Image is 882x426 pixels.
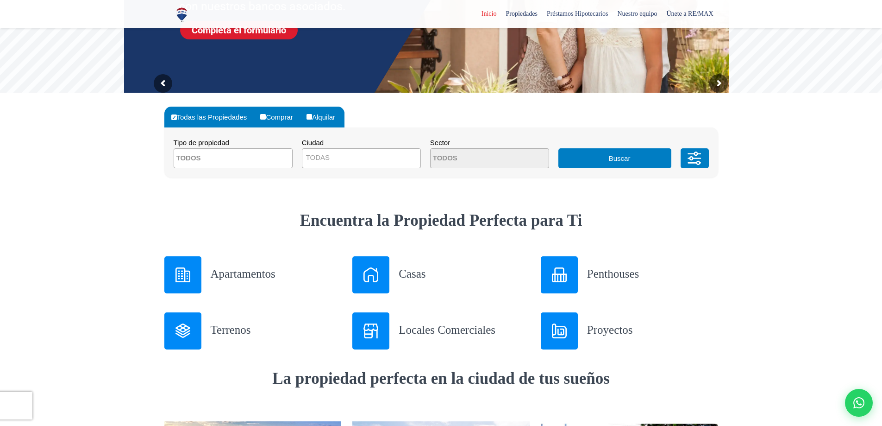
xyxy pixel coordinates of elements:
a: Apartamentos [164,256,342,293]
input: Todas las Propiedades [171,114,177,120]
h3: Proyectos [587,322,718,338]
h3: Penthouses [587,266,718,282]
strong: La propiedad perfecta en la ciudad de tus sueños [272,369,610,388]
strong: Encuentra la Propiedad Perfecta para Ti [300,211,582,229]
span: TODAS [302,148,421,168]
span: Propiedades [501,7,542,21]
span: TODAS [302,151,420,164]
input: Comprar [260,114,266,120]
a: Completa el formulario [180,21,298,39]
input: Alquilar [307,114,312,120]
label: Alquilar [304,107,344,127]
span: Ciudad [302,139,324,146]
span: Inicio [477,7,501,21]
h3: Casas [399,266,530,282]
span: TODAS [306,153,330,161]
a: Proyectos [541,312,718,350]
label: Todas las Propiedades [169,107,256,127]
button: Buscar [558,148,671,168]
a: Casas [352,256,530,293]
a: Locales Comerciales [352,312,530,350]
img: Logo de REMAX [174,6,190,23]
span: Nuestro equipo [613,7,662,21]
textarea: Search [431,149,520,169]
span: Únete a RE/MAX [662,7,718,21]
h3: Apartamentos [211,266,342,282]
textarea: Search [174,149,264,169]
a: Terrenos [164,312,342,350]
a: Penthouses [541,256,718,293]
h3: Locales Comerciales [399,322,530,338]
span: Préstamos Hipotecarios [542,7,613,21]
span: Sector [430,139,450,146]
label: Comprar [258,107,302,127]
h3: Terrenos [211,322,342,338]
span: Tipo de propiedad [174,139,229,146]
